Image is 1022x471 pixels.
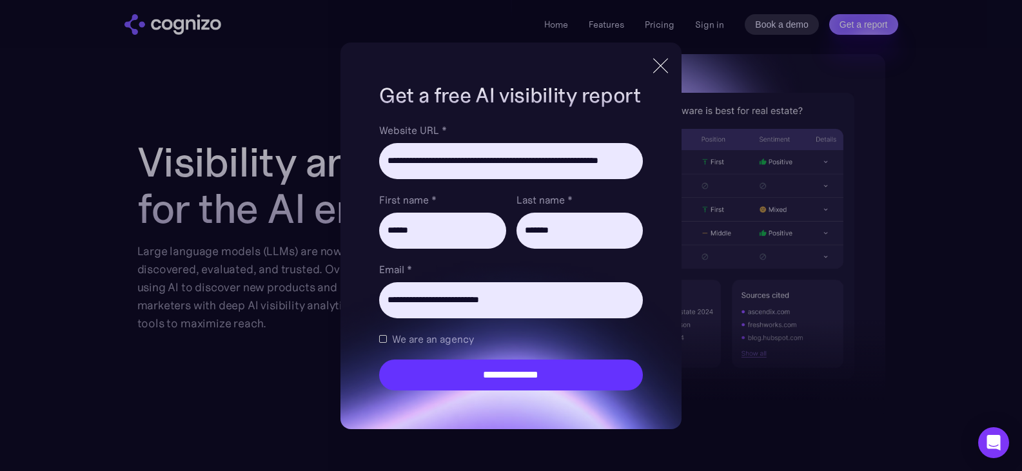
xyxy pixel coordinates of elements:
[392,331,474,347] span: We are an agency
[379,192,506,207] label: First name *
[379,81,642,110] h1: Get a free AI visibility report
[379,122,642,138] label: Website URL *
[379,122,642,390] form: Brand Report Form
[978,427,1009,458] div: Open Intercom Messenger
[379,262,642,277] label: Email *
[516,192,643,207] label: Last name *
